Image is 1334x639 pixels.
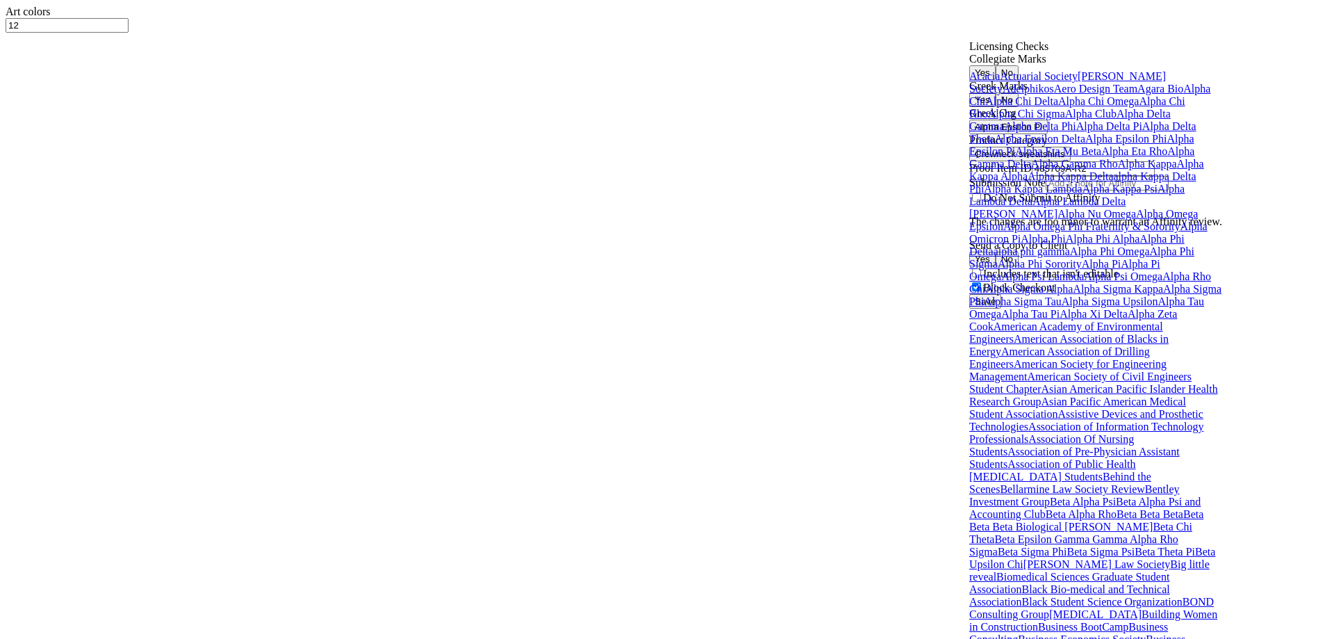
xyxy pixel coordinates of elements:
a: Alpha Kappa Alpha [969,158,1204,182]
a: Alpha Sigma Alpha [985,283,1073,295]
a: Alpha Omega Phi Fraternity & Sorority [1003,220,1180,232]
a: Alpha Sigma Kappa [1073,283,1163,295]
a: Association of Pre-Physician Assistant Students [969,446,1180,470]
a: Alpha Sigma Phi [969,283,1221,307]
a: Alpha Chi [969,83,1210,107]
a: Alpha Epsilon Phi [1085,133,1167,145]
a: Alpha Sigma Upsilon [1062,296,1158,307]
a: Alpha Gamma Rho [1031,158,1117,170]
div: Collegiate Marks [969,53,1222,65]
a: Beta Sigma Psi [1067,546,1135,558]
a: Alpha Zeta Cook [969,308,1177,332]
p: The changes are too minor to warrant an Affinity review. [969,216,1222,228]
a: Black Bio-medical and Technical Association [969,583,1170,608]
a: Alpha Delta Pi [1076,120,1142,132]
a: Alpha Epsilon Pi [969,133,1194,157]
a: Alpha Lambda Delta [PERSON_NAME] [969,195,1126,220]
a: Alpha Gamma Delta [969,145,1194,170]
a: Alpha Omicron Pi [969,220,1208,245]
a: Alpha Kappa Lambda [984,183,1082,195]
a: Acacia [969,70,1000,82]
a: Alpha Psi Omega [1084,270,1162,282]
a: Alpha Tau Pi [1001,308,1060,320]
a: Beta Sigma Phi [998,546,1067,558]
a: Beta Alpha Psi and Accounting Club [969,496,1201,520]
a: Alpha Kappa Psi [1082,183,1158,195]
button: Yes [969,65,996,80]
a: BOND Consulting Group [969,596,1214,620]
a: American Society of Civil Engineers Student Chapter [969,371,1192,395]
a: Alpha Chi Omega [1058,95,1139,107]
a: Alpha Phi Alpha [1066,233,1140,245]
a: Alpha Nu Omega [1057,208,1136,220]
a: Beta Chi Theta [969,521,1192,545]
a: Alpha Delta Gamma [969,108,1171,132]
a: Alpha Eta Rho [1101,145,1167,157]
a: Alpha Sigma Tau [984,296,1061,307]
a: Alpha Phi Sigma [969,245,1194,270]
a: Aero Design Team [1054,83,1137,95]
a: Assistive Devices and Prosthetic Technologies [969,408,1203,432]
a: Beta Epsilon Gamma Gamma Alpha Rho Sigma [969,533,1178,558]
a: Alpha Tau Omega [969,296,1204,320]
button: No [996,65,1019,80]
a: Alpha Delta Phi [1005,120,1076,132]
a: American Academy of Environmental Engineers [969,321,1163,345]
a: Alpha Kappa Delta [1028,170,1114,182]
a: Beta Beta Beta [1117,508,1183,520]
a: American Association of Blacks in Energy [969,333,1169,357]
a: Biomedical Sciences Graduate Student Association [969,571,1169,595]
a: Alpha Chi Sigma [988,108,1065,120]
a: Beta Theta Pi [1135,546,1195,558]
a: Bellarmine Law Society Review [1000,483,1144,495]
a: Beta Alpha Psi [1050,496,1116,508]
a: Bentley Investment Group [969,483,1180,508]
a: Association of Public Health [MEDICAL_DATA] Students [969,458,1136,483]
a: Alpha Phi Omega [1070,245,1150,257]
a: Alpha Chi Delta [985,95,1058,107]
a: [PERSON_NAME] Society [969,70,1166,95]
a: Beta Upsilon Chi [969,546,1215,570]
a: Building Women in Construction [969,608,1217,633]
a: Alpha Chi Rho [969,95,1185,120]
a: Alpha Xi Delta [1060,308,1128,320]
a: Alpha Club [1065,108,1117,120]
a: Alpha Pi Omega [969,258,1160,282]
a: Beta Alpha Rho [1046,508,1117,520]
a: alpha Kappa Delta Phi [969,170,1196,195]
a: Behind the Scenes [969,471,1151,495]
a: Alpha Epsilon Delta [994,133,1085,145]
a: Alpha Delta Theta [969,120,1196,145]
a: [PERSON_NAME] Law Society [1023,558,1171,570]
a: Alpha Kappa [1118,158,1177,170]
a: Alpha Omega Epsilon [969,208,1198,232]
a: Alpha Phi [1021,233,1065,245]
a: alpha phi gamma [994,245,1070,257]
a: Association of Information Technology Professionals [969,421,1203,445]
a: Alpha Eta Mu Beta [1015,145,1101,157]
a: Alpha Phi Delta [969,233,1185,257]
a: American Association of Drilling Engineers [969,346,1150,370]
a: Actuarial Society [1000,70,1078,82]
a: Asian Pacific American Medical Student Association [969,396,1186,420]
input: – – [6,18,129,33]
a: Alpha Pi [1082,258,1121,270]
a: Black Student Science Organization [1022,596,1183,608]
a: Adelphikos [1003,83,1054,95]
a: Agara Bio [1137,83,1183,95]
a: Beta Beta Beta Biological [PERSON_NAME] [969,508,1203,533]
a: Association Of Nursing Students [969,433,1134,458]
a: Business BootCamp [1038,621,1128,633]
div: Licensing Checks [969,40,1222,53]
a: Alpha Psi Lambda [1001,270,1084,282]
a: Alpha Phi Sorority [998,258,1082,270]
a: American Society for Engineering Management [969,358,1167,382]
div: Art colors [6,6,1328,18]
a: Big little reveal [969,558,1210,583]
a: [MEDICAL_DATA] [1049,608,1142,620]
a: Asian American Pacific Islander Health Research Group [969,383,1218,407]
a: Alpha Lambda Delta [969,183,1185,207]
a: Alpha Rho Chi [969,270,1211,295]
